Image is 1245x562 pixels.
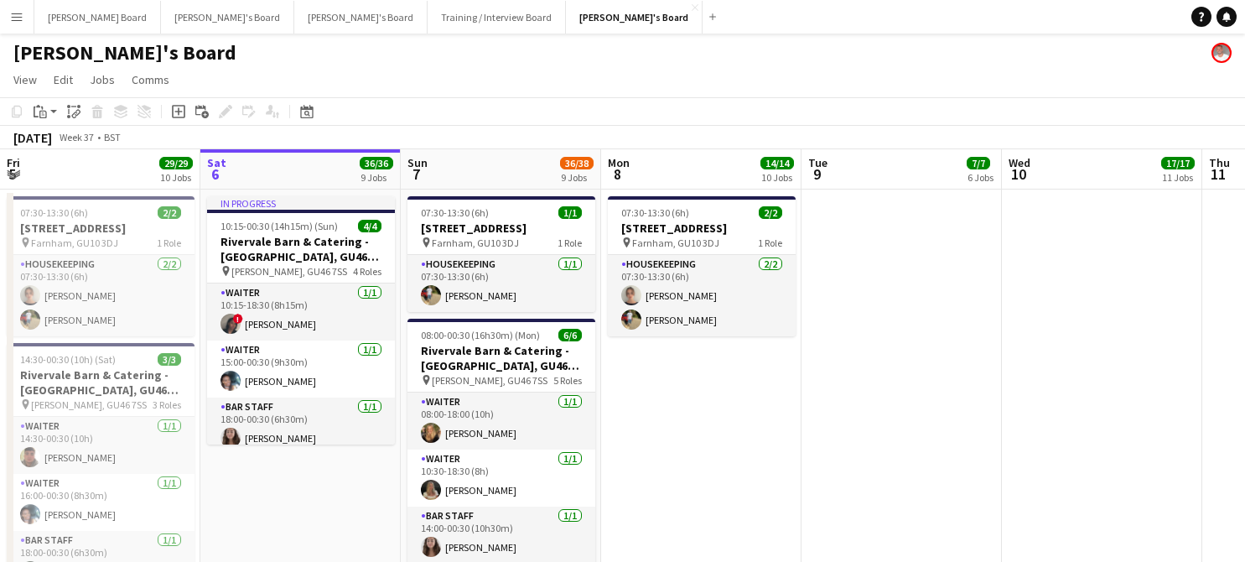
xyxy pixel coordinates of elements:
span: 14:30-00:30 (10h) (Sat) [20,353,116,366]
app-card-role: Waiter1/116:00-00:30 (8h30m)[PERSON_NAME] [7,474,195,531]
span: 9 [806,164,827,184]
span: 4 Roles [353,265,381,278]
span: 11 [1206,164,1230,184]
app-card-role: Housekeeping2/207:30-13:30 (6h)[PERSON_NAME][PERSON_NAME] [7,255,195,336]
div: 9 Jobs [361,171,392,184]
span: 1 Role [558,237,582,249]
span: 07:30-13:30 (6h) [20,206,88,219]
span: 6 [205,164,226,184]
span: 07:30-13:30 (6h) [621,206,689,219]
span: Mon [608,155,630,170]
span: 6/6 [558,329,582,341]
span: Farnham, GU10 3DJ [632,237,719,249]
span: Tue [808,155,827,170]
h3: [STREET_ADDRESS] [407,221,595,236]
span: 5 [4,164,20,184]
div: 10 Jobs [160,171,192,184]
div: 10 Jobs [761,171,793,184]
span: Wed [1009,155,1030,170]
span: 29/29 [159,157,193,169]
app-job-card: 07:30-13:30 (6h)2/2[STREET_ADDRESS] Farnham, GU10 3DJ1 RoleHousekeeping2/207:30-13:30 (6h)[PERSON... [7,196,195,336]
app-job-card: In progress10:15-00:30 (14h15m) (Sun)4/4Rivervale Barn & Catering - [GEOGRAPHIC_DATA], GU46 7SS [... [207,196,395,445]
h3: [STREET_ADDRESS] [608,221,796,236]
h3: Rivervale Barn & Catering - [GEOGRAPHIC_DATA], GU46 7SS [207,234,395,264]
span: Fri [7,155,20,170]
app-card-role: Housekeeping1/107:30-13:30 (6h)[PERSON_NAME] [407,255,595,312]
div: In progress [207,196,395,210]
h1: [PERSON_NAME]'s Board [13,40,236,65]
div: 11 Jobs [1162,171,1194,184]
span: ! [233,314,243,324]
span: 14/14 [760,157,794,169]
span: 08:00-00:30 (16h30m) (Mon) [421,329,540,341]
span: 4/4 [358,220,381,232]
button: [PERSON_NAME]'s Board [294,1,428,34]
div: BST [104,131,121,143]
h3: Rivervale Barn & Catering - [GEOGRAPHIC_DATA], GU46 7SS [407,343,595,373]
app-card-role: Housekeeping2/207:30-13:30 (6h)[PERSON_NAME][PERSON_NAME] [608,255,796,336]
button: [PERSON_NAME]'s Board [161,1,294,34]
span: 1/1 [558,206,582,219]
span: Farnham, GU10 3DJ [31,237,118,249]
button: [PERSON_NAME]'s Board [566,1,703,34]
span: 17/17 [1161,157,1195,169]
div: [DATE] [13,129,52,146]
app-card-role: Waiter1/115:00-00:30 (9h30m)[PERSON_NAME] [207,341,395,398]
span: 7 [405,164,428,184]
h3: Rivervale Barn & Catering - [GEOGRAPHIC_DATA], GU46 7SS [7,367,195,398]
span: 07:30-13:30 (6h) [421,206,489,219]
span: Comms [132,72,169,87]
app-job-card: 07:30-13:30 (6h)2/2[STREET_ADDRESS] Farnham, GU10 3DJ1 RoleHousekeeping2/207:30-13:30 (6h)[PERSON... [608,196,796,336]
button: Training / Interview Board [428,1,566,34]
a: Jobs [83,69,122,91]
h3: [STREET_ADDRESS] [7,221,195,236]
span: Sun [407,155,428,170]
app-card-role: Waiter1/108:00-18:00 (10h)[PERSON_NAME] [407,393,595,450]
span: 2/2 [759,206,782,219]
app-user-avatar: Jakub Zalibor [1211,43,1232,63]
span: Sat [207,155,226,170]
app-card-role: Waiter1/114:30-00:30 (10h)[PERSON_NAME] [7,417,195,474]
span: Jobs [90,72,115,87]
span: Week 37 [55,131,97,143]
span: Farnham, GU10 3DJ [432,237,519,249]
span: View [13,72,37,87]
span: 1 Role [157,237,181,249]
span: [PERSON_NAME], GU46 7SS [31,398,147,411]
span: 10:15-00:30 (14h15m) (Sun) [220,220,338,232]
span: Edit [54,72,73,87]
span: 36/36 [360,157,393,169]
button: [PERSON_NAME] Board [34,1,161,34]
span: 7/7 [967,157,990,169]
span: 3/3 [158,353,181,366]
span: 5 Roles [553,374,582,387]
span: [PERSON_NAME], GU46 7SS [432,374,547,387]
div: 9 Jobs [561,171,593,184]
app-card-role: BAR STAFF1/118:00-00:30 (6h30m)[PERSON_NAME] [207,398,395,455]
span: 36/38 [560,157,594,169]
a: Edit [47,69,80,91]
a: View [7,69,44,91]
div: 6 Jobs [967,171,993,184]
span: 2/2 [158,206,181,219]
a: Comms [125,69,176,91]
app-card-role: Waiter1/110:15-18:30 (8h15m)![PERSON_NAME] [207,284,395,341]
span: 3 Roles [153,398,181,411]
span: 1 Role [758,237,782,249]
span: Thu [1209,155,1230,170]
app-card-role: Waiter1/110:30-18:30 (8h)[PERSON_NAME] [407,450,595,507]
span: [PERSON_NAME], GU46 7SS [231,265,347,278]
app-job-card: 07:30-13:30 (6h)1/1[STREET_ADDRESS] Farnham, GU10 3DJ1 RoleHousekeeping1/107:30-13:30 (6h)[PERSON... [407,196,595,312]
span: 10 [1006,164,1030,184]
span: 8 [605,164,630,184]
